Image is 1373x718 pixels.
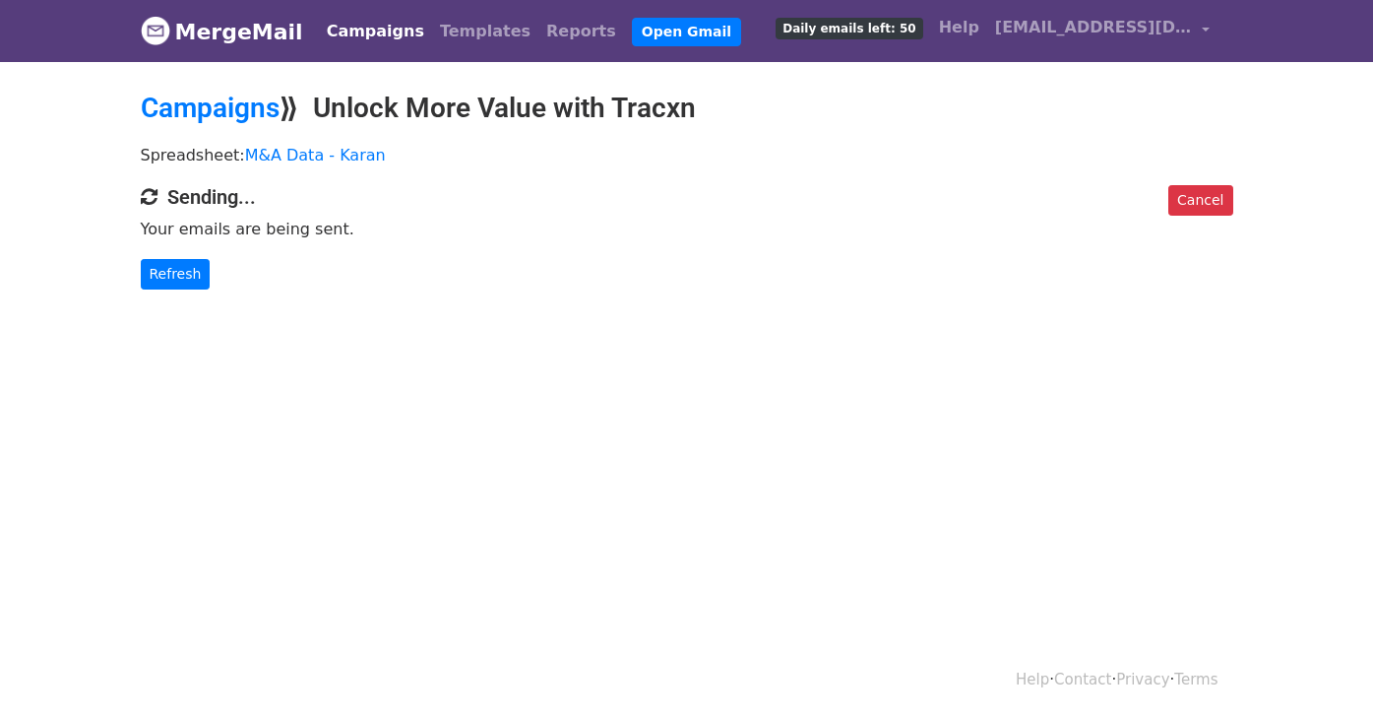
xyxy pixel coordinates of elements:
a: [EMAIL_ADDRESS][DOMAIN_NAME] [987,8,1217,54]
a: Help [931,8,987,47]
span: [EMAIL_ADDRESS][DOMAIN_NAME] [995,16,1192,39]
a: Terms [1174,671,1217,688]
a: Reports [538,12,624,51]
h4: Sending... [141,185,1233,209]
span: Daily emails left: 50 [776,18,922,39]
a: Privacy [1116,671,1169,688]
a: Contact [1054,671,1111,688]
h2: ⟫ Unlock More Value with Tracxn [141,92,1233,125]
p: Spreadsheet: [141,145,1233,165]
a: Open Gmail [632,18,741,46]
a: Cancel [1168,185,1232,216]
a: MergeMail [141,11,303,52]
a: Campaigns [141,92,280,124]
p: Your emails are being sent. [141,219,1233,239]
a: Daily emails left: 50 [768,8,930,47]
a: Help [1016,671,1049,688]
a: Templates [432,12,538,51]
a: M&A Data - Karan [245,146,386,164]
a: Refresh [141,259,211,290]
img: MergeMail logo [141,16,170,45]
a: Campaigns [319,12,432,51]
